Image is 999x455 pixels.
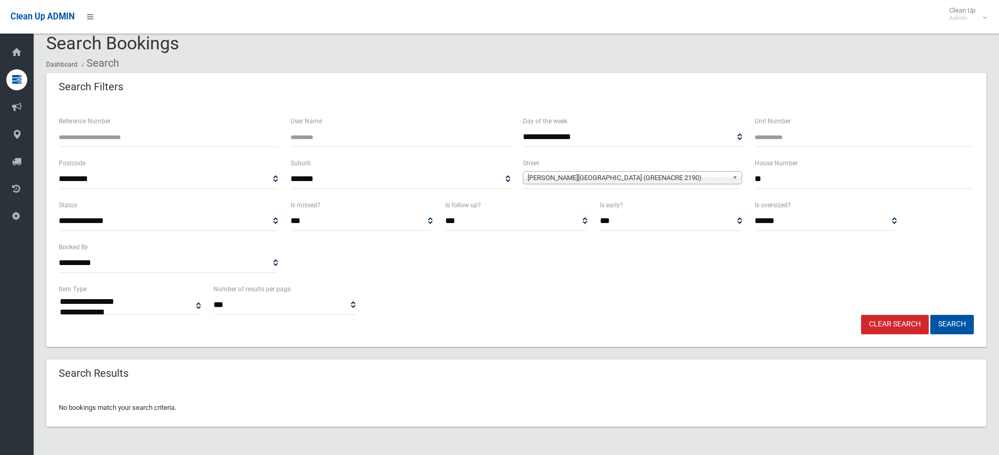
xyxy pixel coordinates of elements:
header: Search Filters [46,77,136,97]
label: Street [523,157,539,169]
span: Clean Up [944,6,986,22]
span: [PERSON_NAME][GEOGRAPHIC_DATA] (GREENACRE 2190) [528,172,728,184]
label: Is oversized? [755,199,791,211]
label: Booked By [59,241,88,253]
label: Day of the week [523,115,567,127]
span: Search Bookings [46,33,179,54]
a: Dashboard [46,61,78,68]
label: User Name [291,115,322,127]
label: Reference Number [59,115,111,127]
label: Is early? [600,199,623,211]
label: Item Type [59,283,87,295]
label: Number of results per page [213,283,291,295]
label: Is missed? [291,199,320,211]
small: Admin [949,14,975,22]
div: No bookings match your search criteria. [46,389,986,427]
label: Is follow up? [445,199,481,211]
header: Search Results [46,363,141,384]
button: Search [930,315,974,334]
label: Unit Number [755,115,791,127]
li: Search [79,54,119,73]
label: Suburb [291,157,311,169]
span: Clean Up ADMIN [10,12,74,22]
label: House Number [755,157,798,169]
label: Postcode [59,157,85,169]
label: Status [59,199,77,211]
a: Clear Search [861,315,929,334]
